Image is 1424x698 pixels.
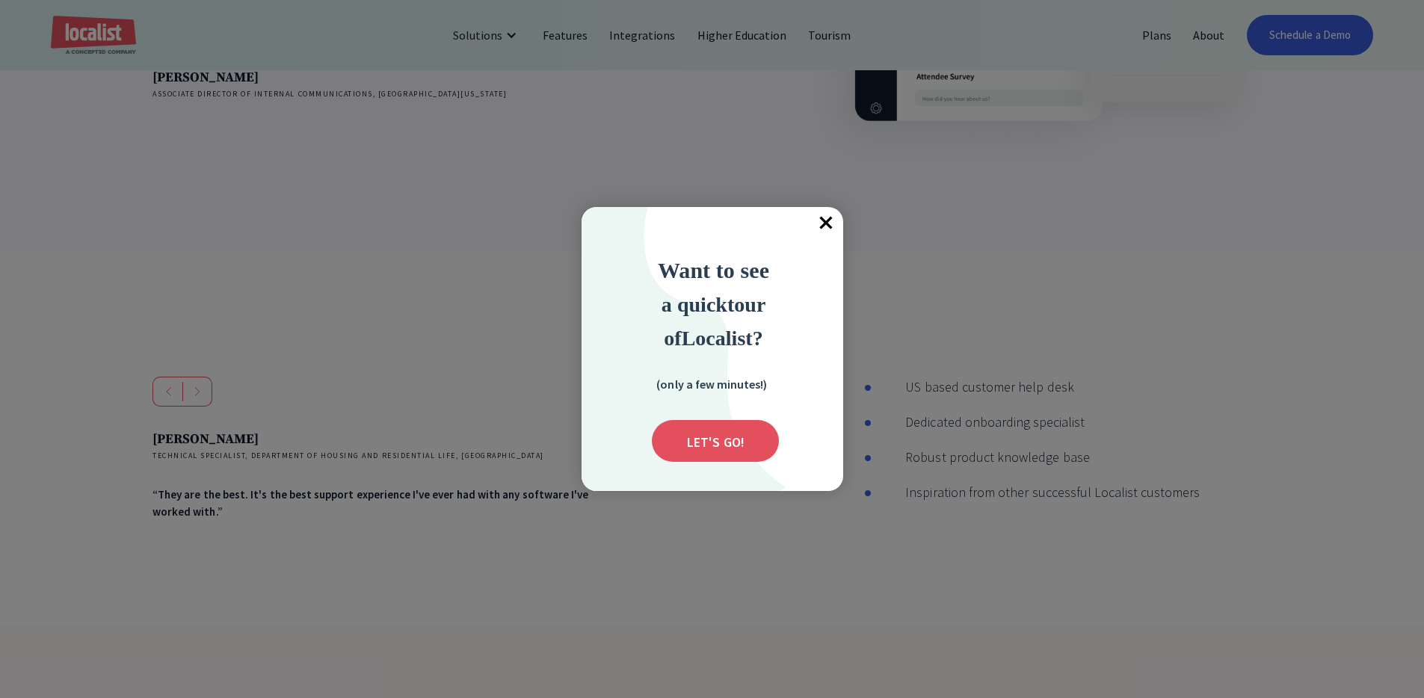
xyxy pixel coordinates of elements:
strong: Localist? [682,327,763,350]
div: (only a few minutes!) [637,374,786,393]
div: Submit [652,420,779,462]
span: a quick [662,293,727,316]
strong: to [727,293,745,316]
strong: (only a few minutes!) [656,377,767,392]
strong: Want to see [658,258,769,282]
div: Close popup [810,207,843,240]
div: Want to see a quick tour of Localist? [617,253,811,354]
span: × [810,207,843,240]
